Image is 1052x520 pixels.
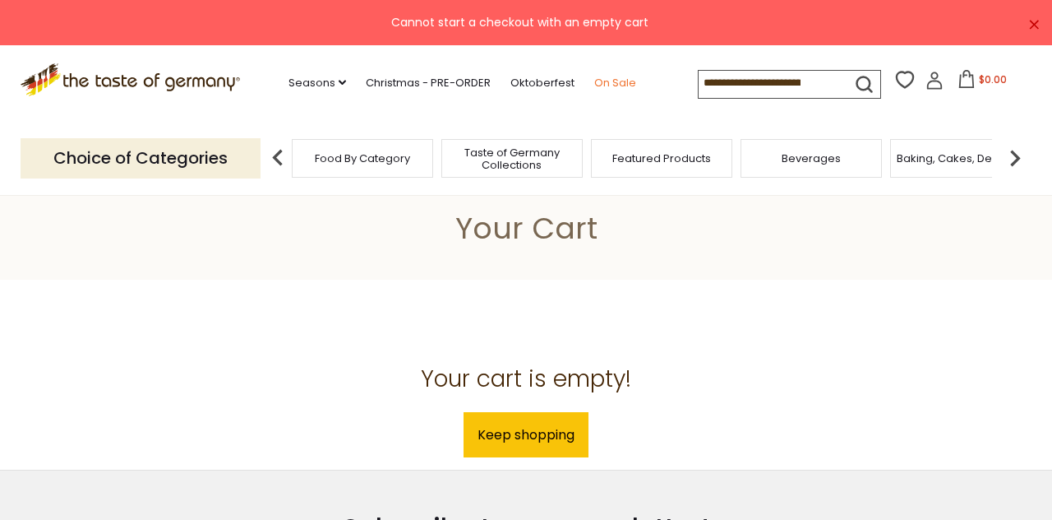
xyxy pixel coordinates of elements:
a: Baking, Cakes, Desserts [897,152,1024,165]
a: Christmas - PRE-ORDER [366,74,491,92]
a: Keep shopping [464,412,588,457]
a: Featured Products [612,152,711,165]
button: $0.00 [947,70,1017,95]
a: × [1029,20,1039,30]
div: Cannot start a checkout with an empty cart [13,13,1026,32]
span: $0.00 [979,72,1007,86]
img: previous arrow [261,142,294,174]
a: Food By Category [315,152,410,165]
a: Seasons [288,74,346,92]
a: Beverages [782,152,841,165]
img: next arrow [999,142,1031,174]
a: Taste of Germany Collections [446,146,578,171]
p: Choice of Categories [21,138,261,179]
h1: Your Cart [51,210,1001,247]
a: On Sale [594,74,636,92]
h2: Your cart is empty! [33,364,1019,393]
a: Oktoberfest [510,74,574,92]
